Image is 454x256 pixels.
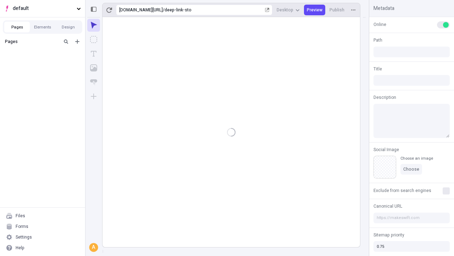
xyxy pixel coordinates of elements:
[403,166,419,172] span: Choose
[55,22,81,32] button: Design
[373,21,386,28] span: Online
[163,7,165,13] div: /
[87,76,100,89] button: Button
[400,156,433,161] div: Choose an image
[373,66,382,72] span: Title
[307,7,322,13] span: Preview
[87,33,100,46] button: Box
[304,5,325,15] button: Preview
[13,5,74,12] span: default
[16,245,24,251] div: Help
[30,22,55,32] button: Elements
[4,22,30,32] button: Pages
[90,244,98,251] div: A
[16,224,28,229] div: Forms
[274,5,303,15] button: Desktop
[16,213,25,219] div: Files
[373,203,402,209] span: Canonical URL
[373,94,396,101] span: Description
[87,47,100,60] button: Text
[277,7,293,13] span: Desktop
[373,37,382,43] span: Path
[373,146,399,153] span: Social Image
[16,234,32,240] div: Settings
[373,213,450,223] input: https://makeswift.com
[87,62,100,74] button: Image
[119,7,163,13] div: [URL][DOMAIN_NAME]
[5,39,59,44] div: Pages
[165,7,264,13] div: deep-link-sto
[373,187,431,194] span: Exclude from search engines
[373,232,404,238] span: Sitemap priority
[73,37,82,46] button: Add new
[330,7,344,13] span: Publish
[400,164,422,175] button: Choose
[327,5,347,15] button: Publish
